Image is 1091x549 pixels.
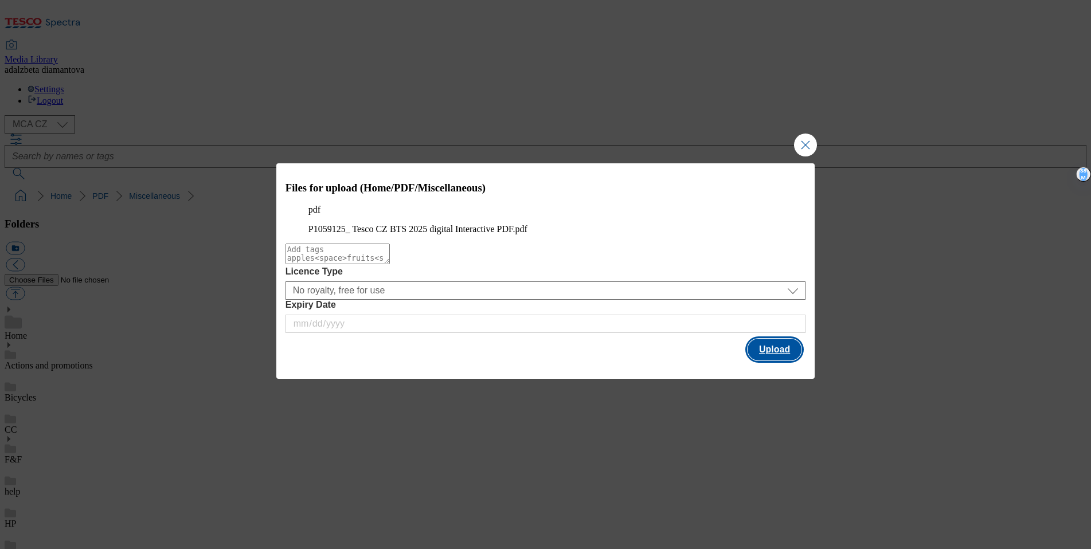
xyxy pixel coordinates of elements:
[286,266,806,277] label: Licence Type
[276,163,815,379] div: Modal
[794,134,817,156] button: Close Modal
[748,339,801,360] button: Upload
[308,224,783,234] figcaption: P1059125_ Tesco CZ BTS 2025 digital Interactive PDF.pdf
[286,300,806,310] label: Expiry Date
[286,182,806,194] h3: Files for upload (Home/PDF/Miscellaneous)
[308,205,783,215] p: pdf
